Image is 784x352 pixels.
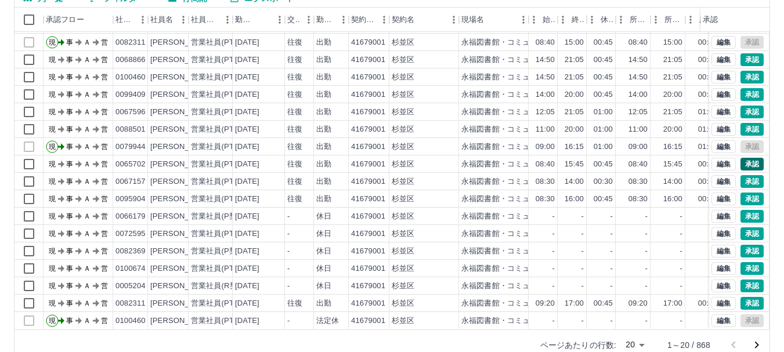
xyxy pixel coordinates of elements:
div: 永福図書館・コミュニティふらっと永福 [461,72,599,83]
div: 11:00 [536,124,555,135]
div: 15:00 [565,37,584,48]
div: 00:45 [698,37,717,48]
text: 営 [101,90,108,99]
div: 01:00 [594,107,613,118]
button: 承認 [740,193,764,205]
div: - [680,228,682,239]
div: 16:00 [663,194,682,205]
div: [PERSON_NAME] [150,107,214,118]
div: - [287,211,290,222]
button: 承認 [740,297,764,310]
div: 01:00 [698,141,717,153]
div: 往復 [287,141,302,153]
div: [PERSON_NAME] [150,228,214,239]
div: [PERSON_NAME] [150,72,214,83]
button: 編集 [711,140,736,153]
button: 編集 [711,175,736,188]
div: 08:30 [536,176,555,187]
div: 契約名 [389,8,459,32]
div: 契約コード [349,8,389,32]
div: [DATE] [235,55,259,66]
div: 営業社員(PT契約) [191,55,252,66]
div: 21:05 [565,107,584,118]
text: 事 [66,177,73,186]
text: 営 [101,108,108,116]
div: 15:45 [663,159,682,170]
button: 編集 [711,193,736,205]
div: 始業 [543,8,555,32]
div: 交通費 [285,8,314,32]
button: メニュー [515,11,532,28]
div: 0067596 [115,107,146,118]
button: 承認 [740,227,764,240]
div: 21:05 [663,72,682,83]
div: 杉並区 [392,141,414,153]
div: 14:00 [663,176,682,187]
div: 21:05 [663,107,682,118]
div: 往復 [287,124,302,135]
div: 00:45 [594,37,613,48]
div: 永福図書館・コミュニティふらっと永福 [461,176,599,187]
div: 永福図書館・コミュニティふらっと永福 [461,159,599,170]
text: 営 [101,56,108,64]
div: - [610,228,613,239]
div: [PERSON_NAME] [150,55,214,66]
div: [PERSON_NAME] [150,124,214,135]
text: 現 [49,212,56,220]
div: 出勤 [316,37,331,48]
div: 交通費 [287,8,300,32]
button: 承認 [740,262,764,275]
div: [DATE] [235,141,259,153]
div: [DATE] [235,228,259,239]
text: Ａ [84,212,91,220]
div: 社員番号 [115,8,134,32]
div: 14:50 [628,72,648,83]
button: 編集 [711,158,736,170]
div: 41679001 [351,89,385,100]
div: 承認 [703,8,718,32]
div: 営業社員(PT契約) [191,89,252,100]
text: 現 [49,125,56,133]
div: 永福図書館・コミュニティふらっと永福 [461,124,599,135]
div: 永福図書館・コミュニティふらっと永福 [461,228,599,239]
div: 41679001 [351,159,385,170]
div: 杉並区 [392,72,414,83]
text: 営 [101,73,108,81]
div: 41679001 [351,176,385,187]
button: メニュー [175,11,192,28]
div: 終業 [558,8,587,32]
div: 08:30 [628,176,648,187]
div: - [552,228,555,239]
button: 承認 [740,210,764,223]
div: 往復 [287,37,302,48]
button: ソート [255,12,271,28]
button: メニュー [375,11,393,28]
div: - [610,211,613,222]
div: 営業社員(PT契約) [191,124,252,135]
div: 00:45 [698,194,717,205]
div: 11:00 [628,124,648,135]
div: 00:45 [594,72,613,83]
div: 20:00 [565,124,584,135]
div: 休憩 [587,8,616,32]
div: 0079944 [115,141,146,153]
text: Ａ [84,56,91,64]
button: 承認 [740,245,764,257]
div: 始業 [529,8,558,32]
div: 終業 [572,8,584,32]
div: 41679001 [351,37,385,48]
div: 41679001 [351,194,385,205]
text: 事 [66,38,73,46]
text: Ａ [84,143,91,151]
div: 0100460 [115,72,146,83]
div: 00:45 [698,89,717,100]
div: 杉並区 [392,228,414,239]
div: - [645,228,648,239]
div: 01:00 [698,124,717,135]
div: 0067157 [115,176,146,187]
div: 12:05 [628,107,648,118]
div: 杉並区 [392,37,414,48]
button: 承認 [740,53,764,66]
div: 41679001 [351,107,385,118]
div: 15:45 [565,159,584,170]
